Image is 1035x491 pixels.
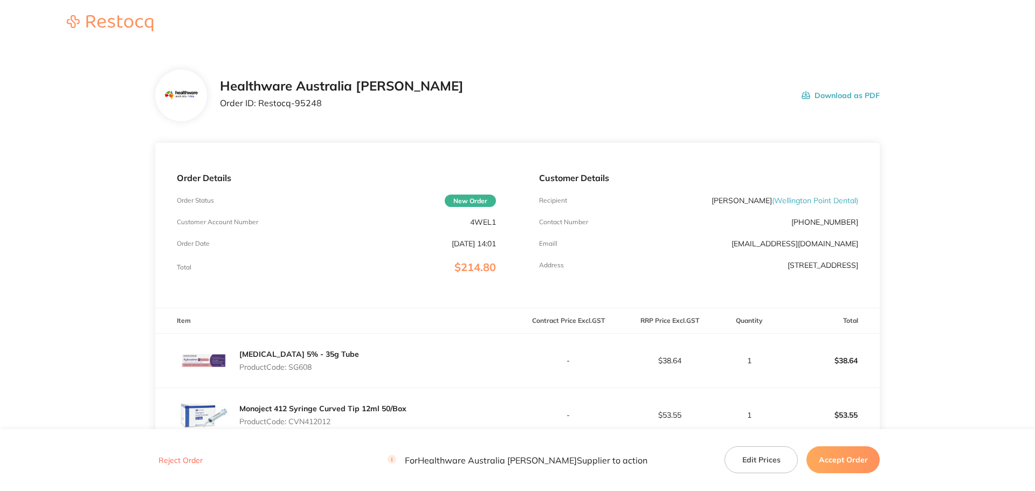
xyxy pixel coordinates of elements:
p: Order Status [177,197,214,204]
p: Product Code: SG608 [239,363,359,371]
p: $53.55 [779,402,879,428]
p: $53.55 [619,411,720,419]
a: [EMAIL_ADDRESS][DOMAIN_NAME] [732,239,858,248]
p: [PERSON_NAME] [712,196,858,205]
p: 1 [721,356,778,365]
p: Address [539,261,564,269]
p: For Healthware Australia [PERSON_NAME] Supplier to action [388,455,647,465]
p: 4WEL1 [470,218,496,226]
p: Customer Account Number [177,218,258,226]
span: New Order [445,195,496,207]
p: Emaill [539,240,557,247]
button: Reject Order [155,455,206,465]
p: [PHONE_NUMBER] [791,218,858,226]
p: [DATE] 14:01 [452,239,496,248]
p: Total [177,264,191,271]
p: [STREET_ADDRESS] [788,261,858,269]
button: Accept Order [806,446,880,473]
th: RRP Price Excl. GST [619,308,720,334]
span: $214.80 [454,260,496,274]
th: Item [155,308,517,334]
img: MWVxMndjdQ [177,388,231,442]
p: $38.64 [619,356,720,365]
img: c2ltanhrMA [177,334,231,388]
p: Contact Number [539,218,588,226]
img: Restocq logo [56,15,164,31]
p: Order Details [177,173,496,183]
th: Total [778,308,880,334]
p: Order ID: Restocq- 95248 [220,98,464,108]
th: Quantity [720,308,778,334]
p: Recipient [539,197,567,204]
p: - [518,356,618,365]
a: Monoject 412 Syringe Curved Tip 12ml 50/Box [239,404,406,413]
button: Edit Prices [724,446,798,473]
img: Mjc2MnhocQ [163,78,198,113]
p: - [518,411,618,419]
p: Product Code: CVN412012 [239,417,406,426]
span: ( Wellington Point Dental ) [772,196,858,205]
p: $38.64 [779,348,879,374]
p: 1 [721,411,778,419]
button: Download as PDF [802,79,880,112]
p: Order Date [177,240,210,247]
p: Customer Details [539,173,858,183]
a: [MEDICAL_DATA] 5% - 35g Tube [239,349,359,359]
a: Restocq logo [56,15,164,33]
th: Contract Price Excl. GST [517,308,619,334]
h2: Healthware Australia [PERSON_NAME] [220,79,464,94]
